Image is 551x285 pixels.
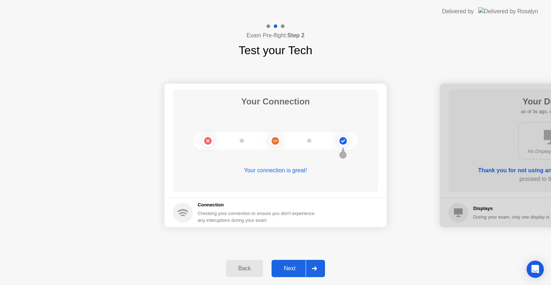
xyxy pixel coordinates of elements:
img: Delivered by Rosalyn [478,7,538,15]
div: Checking your connection to ensure you don’t experience any interuptions during your exam [198,210,319,224]
h1: Test your Tech [239,42,312,59]
div: Delivered by [442,7,474,16]
button: Next [272,260,325,277]
div: Next [274,265,306,272]
h1: Your Connection [241,95,310,108]
div: Back [228,265,261,272]
h5: Connection [198,201,319,209]
h4: Exam Pre-flight: [246,31,305,40]
button: Back [226,260,263,277]
b: Step 2 [287,32,305,38]
div: Open Intercom Messenger [527,261,544,278]
div: Your connection is great! [173,166,378,175]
